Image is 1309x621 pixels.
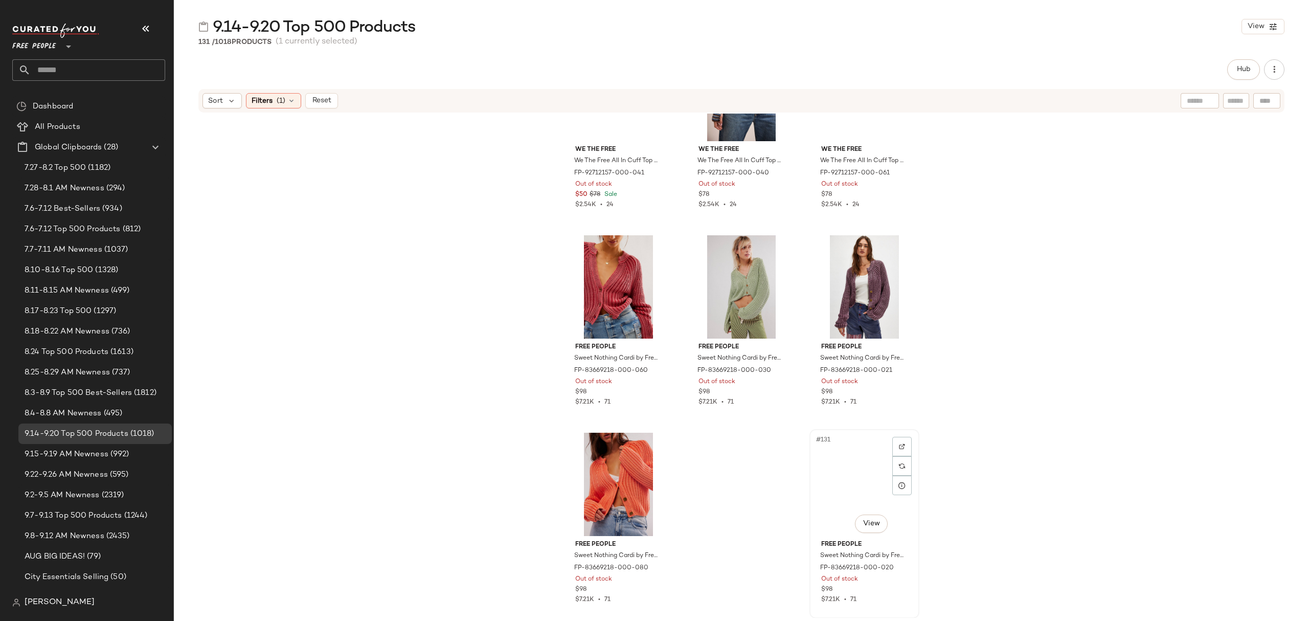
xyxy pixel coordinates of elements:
[606,202,614,208] span: 24
[698,145,785,154] span: We The Free
[128,428,154,440] span: (1018)
[820,564,894,573] span: FP-83669218-000-020
[25,596,95,609] span: [PERSON_NAME]
[821,145,908,154] span: We The Free
[108,346,133,358] span: (1613)
[12,598,20,607] img: svg%3e
[25,244,102,256] span: 7.7-7.11 AM Newness
[109,285,130,297] span: (499)
[698,202,719,208] span: $2.54K
[821,202,842,208] span: $2.54K
[108,469,129,481] span: (595)
[575,190,588,199] span: $50
[604,399,611,406] span: 71
[85,551,101,563] span: (79)
[820,551,907,561] span: Sweet Nothing Cardi by Free People in Brown, Size: XS
[208,96,223,106] span: Sort
[25,571,108,583] span: City Essentials Selling
[840,399,850,406] span: •
[697,354,784,363] span: Sweet Nothing Cardi by Free People in Green, Size: XL
[25,490,100,501] span: 9.2-9.5 AM Newness
[698,378,735,387] span: Out of stock
[213,17,415,38] span: 9.14-9.20 Top 500 Products
[1247,23,1265,31] span: View
[35,142,102,153] span: Global Clipboards
[110,367,130,379] span: (737)
[25,285,109,297] span: 8.11-8.15 AM Newness
[698,399,717,406] span: $7.21K
[575,388,586,397] span: $98
[575,575,612,584] span: Out of stock
[575,145,662,154] span: We The Free
[25,162,86,174] span: 7.27-8.2 Top 500
[821,596,840,603] span: $7.21K
[697,366,771,375] span: FP-83669218-000-030
[575,596,594,603] span: $7.21K
[215,38,232,46] span: 1018
[25,183,104,194] span: 7.28-8.1 AM Newness
[821,180,858,189] span: Out of stock
[575,202,596,208] span: $2.54K
[92,305,116,317] span: (1297)
[132,387,156,399] span: (1812)
[820,157,907,166] span: We The Free All In Cuff Top at Free People in Red, Size: XS
[728,399,734,406] span: 71
[862,520,879,528] span: View
[25,326,109,338] span: 8.18-8.22 AM Newness
[899,443,905,450] img: svg%3e
[574,366,648,375] span: FP-83669218-000-060
[121,224,141,235] span: (812)
[574,157,661,166] span: We The Free All In Cuff Top at Free People in Blue, Size: M
[567,235,670,339] img: 83669218_060_a
[575,585,586,594] span: $98
[108,571,126,583] span: (50)
[574,169,644,178] span: FP-92712157-000-041
[25,367,110,379] span: 8.25-8.29 AM Newness
[602,191,617,198] span: Sale
[25,428,128,440] span: 9.14-9.20 Top 500 Products
[698,388,710,397] span: $98
[574,564,648,573] span: FP-83669218-000-080
[12,35,56,53] span: Free People
[850,596,856,603] span: 71
[25,449,108,460] span: 9.15-9.19 AM Newness
[698,343,785,352] span: Free People
[33,101,73,113] span: Dashboard
[575,540,662,549] span: Free People
[25,224,121,235] span: 7.6-7.12 Top 500 Products
[575,378,612,387] span: Out of stock
[590,190,600,199] span: $78
[93,264,118,276] span: (1328)
[102,408,123,419] span: (495)
[25,510,122,522] span: 9.7-9.13 Top 500 Products
[604,596,611,603] span: 71
[821,190,832,199] span: $78
[717,399,728,406] span: •
[122,510,148,522] span: (1244)
[25,551,85,563] span: AUG BIG IDEAS!
[813,235,916,339] img: 83669218_021_a
[25,387,132,399] span: 8.3-8.9 Top 500 Best-Sellers
[25,346,108,358] span: 8.24 Top 500 Products
[252,96,273,106] span: Filters
[575,180,612,189] span: Out of stock
[1227,59,1260,80] button: Hub
[698,190,709,199] span: $78
[855,515,888,533] button: View
[596,202,606,208] span: •
[25,469,108,481] span: 9.22-9.26 AM Newness
[574,551,661,561] span: Sweet Nothing Cardi by Free People in Orange, Size: XL
[697,169,769,178] span: FP-92712157-000-040
[109,326,130,338] span: (736)
[100,203,122,215] span: (934)
[719,202,730,208] span: •
[821,585,832,594] span: $98
[575,343,662,352] span: Free People
[730,202,737,208] span: 24
[821,399,840,406] span: $7.21K
[35,121,80,133] span: All Products
[852,202,860,208] span: 24
[198,37,272,48] div: Products
[820,169,890,178] span: FP-92712157-000-061
[821,378,858,387] span: Out of stock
